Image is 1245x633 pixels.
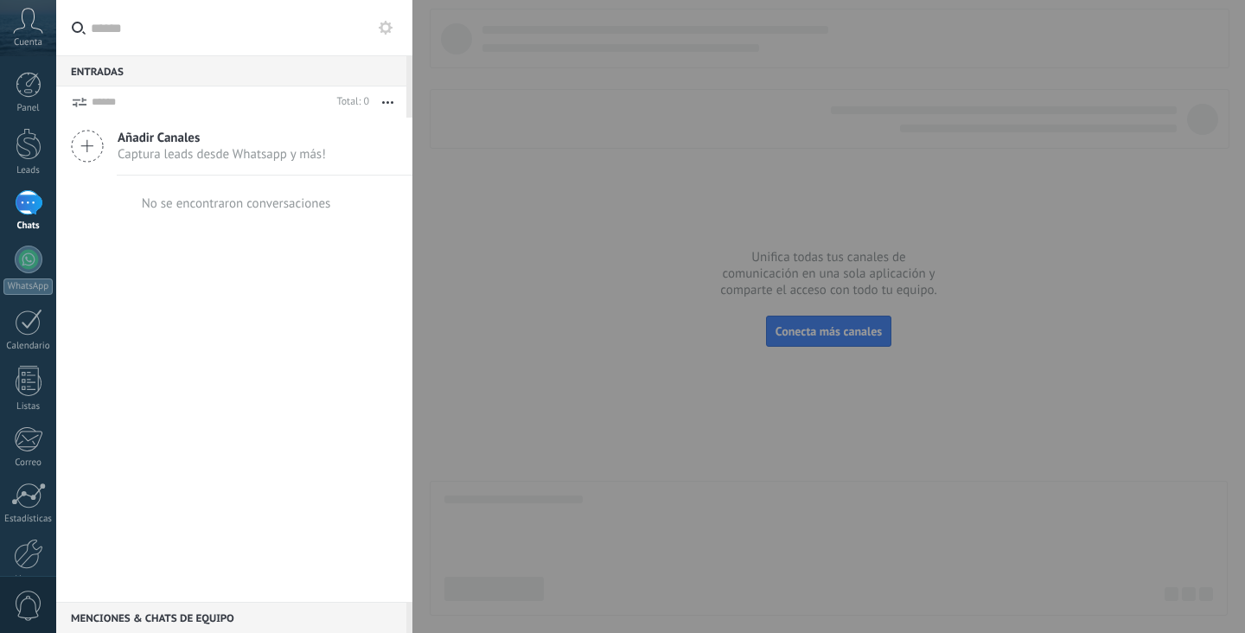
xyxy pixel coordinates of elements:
div: Correo [3,457,54,469]
span: Captura leads desde Whatsapp y más! [118,146,326,163]
div: Entradas [56,55,406,86]
div: Panel [3,103,54,114]
div: Leads [3,165,54,176]
div: Estadísticas [3,514,54,525]
div: Total: 0 [330,93,369,111]
span: Añadir Canales [118,130,326,146]
div: Menciones & Chats de equipo [56,602,406,633]
div: Calendario [3,341,54,352]
span: Cuenta [14,37,42,48]
div: Chats [3,221,54,232]
div: No se encontraron conversaciones [142,195,331,212]
div: Ajustes [3,574,54,585]
div: WhatsApp [3,278,53,295]
div: Listas [3,401,54,412]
